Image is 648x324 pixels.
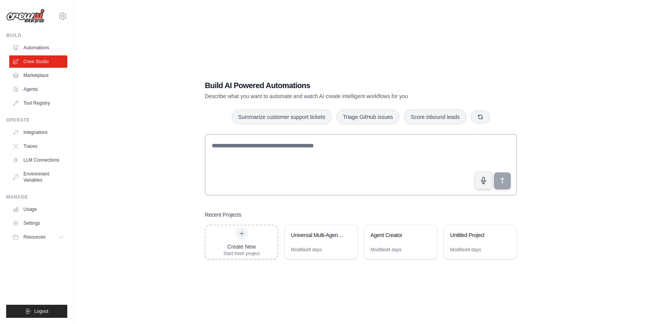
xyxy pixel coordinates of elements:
[404,110,466,124] button: Score inbound leads
[9,83,67,95] a: Agents
[6,9,45,23] img: Logo
[205,92,463,100] p: Describe what you want to automate and watch AI create intelligent workflows for you
[232,110,332,124] button: Summarize customer support tickets
[450,247,481,253] div: Modified 4 days
[291,231,344,239] div: Universal Multi-Agent Orchestration System
[371,231,423,239] div: Agent Creator
[450,231,503,239] div: Untitled Project
[6,117,67,123] div: Operate
[371,247,402,253] div: Modified 4 days
[205,80,463,91] h1: Build AI Powered Automations
[6,305,67,318] button: Logout
[6,194,67,200] div: Manage
[6,32,67,38] div: Build
[223,251,260,257] div: Start fresh project
[9,55,67,68] a: Crew Studio
[9,203,67,215] a: Usage
[291,247,322,253] div: Modified 4 days
[475,172,492,189] button: Click to speak your automation idea
[9,126,67,139] a: Integrations
[223,243,260,251] div: Create New
[9,154,67,166] a: LLM Connections
[23,234,45,240] span: Resources
[9,140,67,152] a: Traces
[471,110,490,124] button: Get new suggestions
[336,110,399,124] button: Triage GitHub issues
[9,168,67,186] a: Environment Variables
[9,217,67,229] a: Settings
[9,42,67,54] a: Automations
[205,211,241,219] h3: Recent Projects
[9,231,67,243] button: Resources
[34,308,48,314] span: Logout
[9,69,67,82] a: Marketplace
[9,97,67,109] a: Tool Registry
